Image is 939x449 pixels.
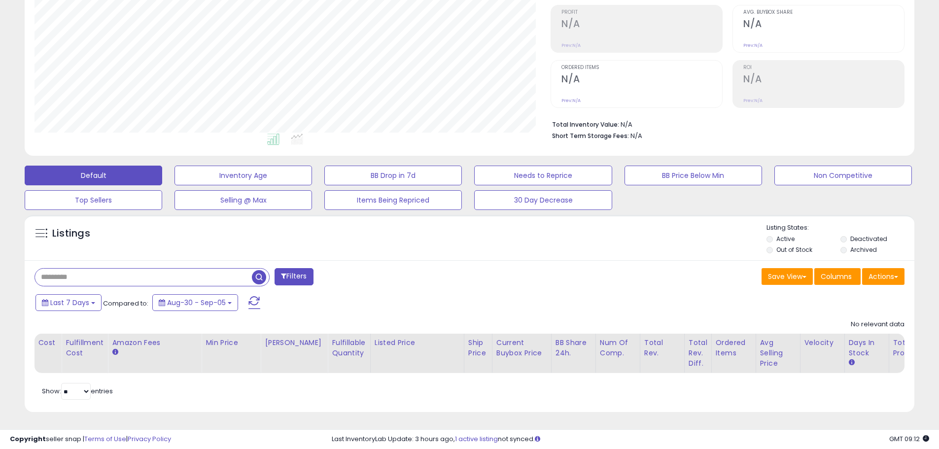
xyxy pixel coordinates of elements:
div: Ship Price [468,338,488,358]
small: Days In Stock. [849,358,855,367]
p: Listing States: [766,223,914,233]
h2: N/A [743,18,904,32]
span: ROI [743,65,904,70]
h2: N/A [561,73,722,87]
button: Needs to Reprice [474,166,612,185]
span: Show: entries [42,386,113,396]
button: BB Price Below Min [625,166,762,185]
small: Prev: N/A [743,42,763,48]
div: Fulfillment Cost [66,338,104,358]
div: Total Profit [893,338,929,358]
b: Short Term Storage Fees: [552,132,629,140]
div: No relevant data [851,320,904,329]
div: Listed Price [375,338,460,348]
b: Total Inventory Value: [552,120,619,129]
div: Current Buybox Price [496,338,547,358]
button: Actions [862,268,904,285]
button: Top Sellers [25,190,162,210]
small: Amazon Fees. [112,348,118,357]
div: Fulfillable Quantity [332,338,366,358]
label: Archived [850,245,877,254]
div: Cost [38,338,58,348]
label: Active [776,235,795,243]
span: Ordered Items [561,65,722,70]
div: Avg Selling Price [760,338,796,369]
label: Out of Stock [776,245,812,254]
div: [PERSON_NAME] [265,338,323,348]
div: Num of Comp. [600,338,636,358]
button: Default [25,166,162,185]
button: Items Being Repriced [324,190,462,210]
span: Compared to: [103,299,148,308]
label: Deactivated [850,235,887,243]
button: Non Competitive [774,166,912,185]
button: Aug-30 - Sep-05 [152,294,238,311]
div: BB Share 24h. [556,338,591,358]
span: Profit [561,10,722,15]
li: N/A [552,118,897,130]
button: Save View [762,268,813,285]
button: Selling @ Max [174,190,312,210]
div: seller snap | | [10,435,171,444]
button: Inventory Age [174,166,312,185]
small: Prev: N/A [561,98,581,104]
h5: Listings [52,227,90,241]
div: Ordered Items [716,338,752,358]
small: Prev: N/A [743,98,763,104]
div: Last InventoryLab Update: 3 hours ago, not synced. [332,435,929,444]
a: Privacy Policy [128,434,171,444]
div: Min Price [206,338,256,348]
span: Columns [821,272,852,281]
strong: Copyright [10,434,46,444]
button: BB Drop in 7d [324,166,462,185]
a: Terms of Use [84,434,126,444]
button: Columns [814,268,861,285]
button: Filters [275,268,313,285]
div: Amazon Fees [112,338,197,348]
div: Velocity [804,338,840,348]
button: 30 Day Decrease [474,190,612,210]
span: 2025-09-13 09:12 GMT [889,434,929,444]
span: Aug-30 - Sep-05 [167,298,226,308]
small: Prev: N/A [561,42,581,48]
div: Total Rev. [644,338,680,358]
button: Last 7 Days [35,294,102,311]
div: Total Rev. Diff. [689,338,707,369]
div: Days In Stock [849,338,885,358]
span: Last 7 Days [50,298,89,308]
h2: N/A [743,73,904,87]
span: Avg. Buybox Share [743,10,904,15]
a: 1 active listing [455,434,498,444]
span: N/A [630,131,642,140]
h2: N/A [561,18,722,32]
